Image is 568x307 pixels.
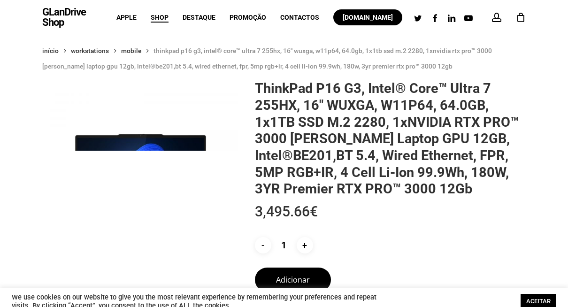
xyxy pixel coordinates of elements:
[297,237,313,253] input: +
[183,14,215,21] a: Destaque
[333,14,402,21] a: [DOMAIN_NAME]
[71,46,109,55] a: Workstations
[255,268,331,292] button: Adicionar
[310,203,318,220] span: €
[343,14,393,21] span: [DOMAIN_NAME]
[255,203,318,220] bdi: 3,495.66
[42,47,492,70] span: ThinkPad P16 G3, Intel® Core™ Ultra 7 255HX, 16″ WUXGA, W11P64, 64.0GB, 1x1TB SSD M.2 2280, 1xNVI...
[151,14,169,21] a: Shop
[273,237,295,253] input: Product quantity
[280,14,319,21] a: Contactos
[42,80,238,276] img: Placeholder
[121,46,141,55] a: Mobile
[255,80,526,198] h1: ThinkPad P16 G3, Intel® Core™ Ultra 7 255HX, 16″ WUXGA, W11P64, 64.0GB, 1x1TB SSD M.2 2280, 1xNVI...
[230,14,266,21] a: Promoção
[42,7,98,28] a: GLanDrive Shop
[42,46,59,55] a: Início
[116,14,137,21] a: Apple
[255,237,271,253] input: -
